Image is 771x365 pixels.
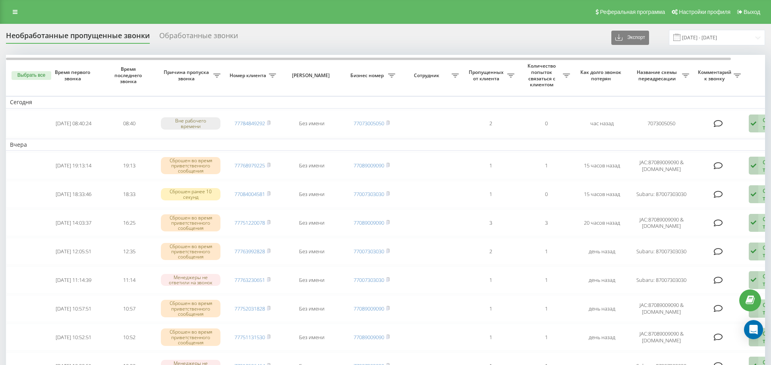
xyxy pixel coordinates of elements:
[744,9,760,15] span: Выход
[630,266,693,293] td: Subaru: 87007303030
[161,300,220,317] div: Сброшен во время приветственного сообщения
[348,72,388,79] span: Бизнес номер
[234,334,265,341] a: 77751131530
[467,69,507,82] span: Пропущенных от клиента
[354,276,384,283] a: 77007303030
[161,274,220,286] div: Менеджеры не ответили на звонок
[463,266,518,293] td: 1
[161,328,220,346] div: Сброшен во время приветственного сообщения
[161,243,220,260] div: Сброшен во время приветственного сообщения
[463,110,518,137] td: 2
[46,110,101,137] td: [DATE] 08:40:24
[6,31,150,44] div: Необработанные пропущенные звонки
[46,295,101,322] td: [DATE] 10:57:51
[354,190,384,198] a: 77007303030
[161,69,213,82] span: Причина пропуска звонка
[600,9,665,15] span: Реферальная программа
[46,238,101,265] td: [DATE] 12:05:51
[101,266,157,293] td: 11:14
[574,324,630,351] td: день назад
[234,248,265,255] a: 77763992828
[101,295,157,322] td: 10:57
[518,110,574,137] td: 0
[574,152,630,179] td: 15 часов назад
[234,305,265,312] a: 77752031828
[463,295,518,322] td: 1
[280,110,344,137] td: Без имени
[574,238,630,265] td: день назад
[744,320,763,339] div: Open Intercom Messenger
[354,305,384,312] a: 77089009090
[354,120,384,127] a: 77073005050
[108,66,151,85] span: Время последнего звонка
[403,72,452,79] span: Сотрудник
[101,110,157,137] td: 08:40
[630,295,693,322] td: JAC:87089009090 & [DOMAIN_NAME]
[354,334,384,341] a: 77089009090
[574,210,630,237] td: 20 часов назад
[697,69,734,82] span: Комментарий к звонку
[101,152,157,179] td: 19:13
[630,238,693,265] td: Subaru: 87007303030
[280,295,344,322] td: Без имени
[280,324,344,351] td: Без имени
[630,110,693,137] td: 7073005050
[518,324,574,351] td: 1
[46,152,101,179] td: [DATE] 19:13:14
[46,210,101,237] td: [DATE] 14:03:37
[630,210,693,237] td: JAC:87089009090 & [DOMAIN_NAME]
[634,69,682,82] span: Название схемы переадресации
[234,190,265,198] a: 77084004581
[161,188,220,200] div: Сброшен ранее 10 секунд
[234,120,265,127] a: 77784849292
[630,181,693,208] td: Subaru: 87007303030
[518,238,574,265] td: 1
[463,324,518,351] td: 1
[280,210,344,237] td: Без имени
[463,210,518,237] td: 3
[234,219,265,226] a: 77751220078
[101,238,157,265] td: 12:35
[574,266,630,293] td: день назад
[679,9,730,15] span: Настройки профиля
[611,31,649,45] button: Экспорт
[354,219,384,226] a: 77089009090
[354,162,384,169] a: 77089009090
[46,181,101,208] td: [DATE] 18:33:46
[354,248,384,255] a: 77007303030
[234,276,265,283] a: 77763230651
[518,181,574,208] td: 0
[280,238,344,265] td: Без имени
[52,69,95,82] span: Время первого звонка
[234,162,265,169] a: 77768979225
[630,324,693,351] td: JAC:87089009090 & [DOMAIN_NAME]
[46,324,101,351] td: [DATE] 10:52:51
[287,72,337,79] span: [PERSON_NAME]
[518,295,574,322] td: 1
[463,238,518,265] td: 2
[280,266,344,293] td: Без имени
[580,69,623,82] span: Как долго звонок потерян
[101,210,157,237] td: 16:25
[161,117,220,129] div: Вне рабочего времени
[101,181,157,208] td: 18:33
[574,295,630,322] td: день назад
[280,152,344,179] td: Без имени
[159,31,238,44] div: Обработанные звонки
[518,152,574,179] td: 1
[101,324,157,351] td: 10:52
[518,210,574,237] td: 3
[161,157,220,175] div: Сброшен во время приветственного сообщения
[228,72,269,79] span: Номер клиента
[630,152,693,179] td: JAC:87089009090 & [DOMAIN_NAME]
[574,181,630,208] td: 15 часов назад
[522,63,563,87] span: Количество попыток связаться с клиентом
[518,266,574,293] td: 1
[574,110,630,137] td: час назад
[161,214,220,232] div: Сброшен во время приветственного сообщения
[46,266,101,293] td: [DATE] 11:14:39
[12,71,51,80] button: Выбрать все
[463,152,518,179] td: 1
[280,181,344,208] td: Без имени
[463,181,518,208] td: 1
